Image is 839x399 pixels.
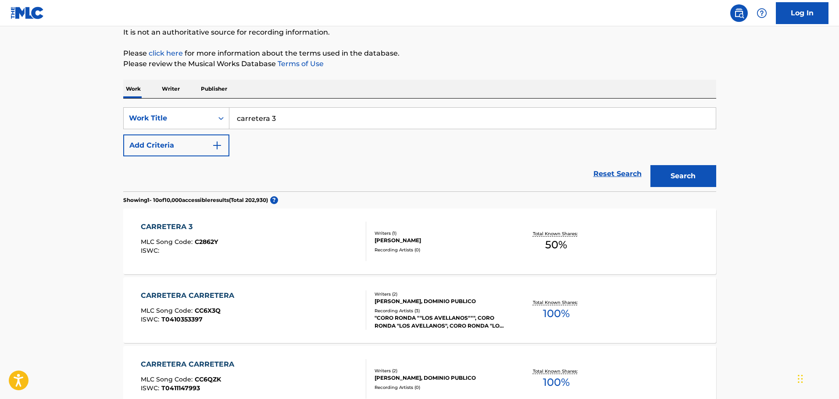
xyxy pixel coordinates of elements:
[375,230,507,237] div: Writers ( 1 )
[159,80,182,98] p: Writer
[533,230,580,237] p: Total Known Shares:
[795,357,839,399] div: Widget de chat
[375,237,507,244] div: [PERSON_NAME]
[734,8,744,18] img: search
[141,222,218,232] div: CARRETERA 3
[141,290,239,301] div: CARRETERA CARRETERA
[123,196,268,204] p: Showing 1 - 10 of 10,000 accessible results (Total 202,930 )
[375,307,507,314] div: Recording Artists ( 3 )
[753,4,771,22] div: Help
[776,2,828,24] a: Log In
[123,107,716,191] form: Search Form
[198,80,230,98] p: Publisher
[795,357,839,399] iframe: Chat Widget
[375,367,507,374] div: Writers ( 2 )
[375,297,507,305] div: [PERSON_NAME], DOMINIO PUBLICO
[123,277,716,343] a: CARRETERA CARRETERAMLC Song Code:CC6X3QISWC:T0410353397Writers (2)[PERSON_NAME], DOMINIO PUBLICOR...
[533,368,580,374] p: Total Known Shares:
[141,315,161,323] span: ISWC :
[195,375,221,383] span: CC6QZK
[375,291,507,297] div: Writers ( 2 )
[129,113,208,124] div: Work Title
[730,4,748,22] a: Public Search
[123,48,716,59] p: Please for more information about the terms used in the database.
[270,196,278,204] span: ?
[141,359,239,370] div: CARRETERA CARRETERA
[195,307,221,314] span: CC6X3Q
[123,27,716,38] p: It is not an authoritative source for recording information.
[161,315,203,323] span: T0410353397
[141,375,195,383] span: MLC Song Code :
[543,374,570,390] span: 100 %
[149,49,183,57] a: click here
[195,238,218,246] span: C2862Y
[141,238,195,246] span: MLC Song Code :
[757,8,767,18] img: help
[533,299,580,306] p: Total Known Shares:
[123,134,229,156] button: Add Criteria
[212,140,222,151] img: 9d2ae6d4665cec9f34b9.svg
[375,247,507,253] div: Recording Artists ( 0 )
[123,80,143,98] p: Work
[375,384,507,391] div: Recording Artists ( 0 )
[161,384,200,392] span: T0411147993
[141,307,195,314] span: MLC Song Code :
[276,60,324,68] a: Terms of Use
[375,314,507,330] div: "CORO RONDA ""LOS AVELLANOS""", CORO RONDA "LOS AVELLANOS", CORO RONDA "LOS AVELLANOS"
[141,247,161,254] span: ISWC :
[141,384,161,392] span: ISWC :
[545,237,567,253] span: 50 %
[123,59,716,69] p: Please review the Musical Works Database
[798,366,803,392] div: Arrastrar
[123,208,716,274] a: CARRETERA 3MLC Song Code:C2862YISWC:Writers (1)[PERSON_NAME]Recording Artists (0)Total Known Shar...
[650,165,716,187] button: Search
[589,164,646,184] a: Reset Search
[543,306,570,321] span: 100 %
[375,374,507,382] div: [PERSON_NAME], DOMINIO PUBLICO
[11,7,44,19] img: MLC Logo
